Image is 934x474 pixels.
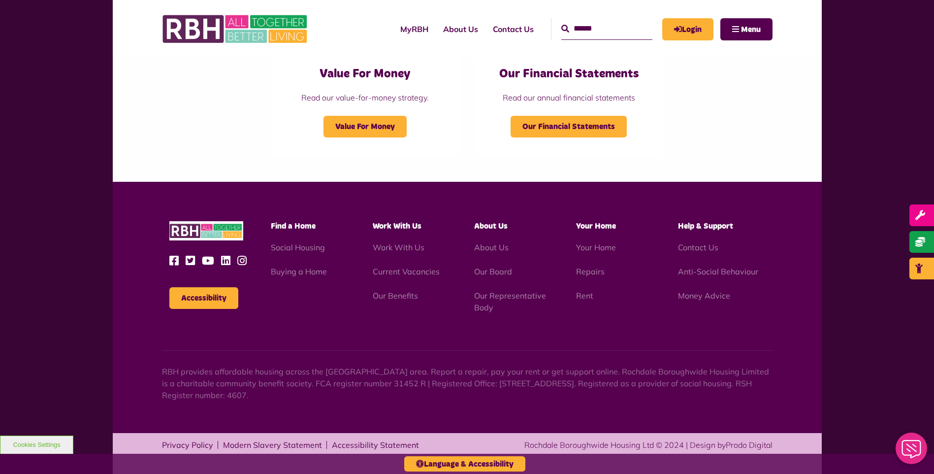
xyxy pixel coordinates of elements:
[511,116,627,137] span: Our Financial Statements
[741,26,761,34] span: Menu
[373,291,418,301] a: Our Benefits
[678,222,733,230] span: Help & Support
[271,242,325,252] a: Social Housing - open in a new tab
[474,267,512,276] a: Our Board
[373,242,424,252] a: Work With Us
[678,291,730,301] a: Money Advice
[223,441,322,449] a: Modern Slavery Statement - open in a new tab
[290,67,440,82] h3: Value For Money
[162,366,773,401] p: RBH provides affordable housing across the [GEOGRAPHIC_DATA] area. Report a repair, pay your rent...
[678,267,758,276] a: Anti-Social Behaviour
[290,92,440,103] p: Read our value-for-money strategy.
[524,439,773,451] div: Rochdale Boroughwide Housing Ltd © 2024 | Design by
[404,456,525,472] button: Language & Accessibility
[576,267,605,276] a: Repairs
[162,10,310,48] img: RBH
[494,92,644,103] p: Read our annual financial statements
[332,441,419,449] a: Accessibility Statement
[726,440,773,450] a: Prodo Digital - open in a new tab
[373,267,440,276] a: Current Vacancies
[678,242,718,252] a: Contact Us
[436,16,485,42] a: About Us
[576,291,593,301] a: Rent
[662,18,713,40] a: MyRBH
[576,242,616,252] a: Your Home
[561,18,652,39] input: Search
[474,291,546,312] a: Our Representative Body
[169,287,238,309] button: Accessibility
[474,242,509,252] a: About Us
[494,67,644,82] h3: Our Financial Statements
[162,441,213,449] a: Privacy Policy
[576,222,616,230] span: Your Home
[393,16,436,42] a: MyRBH
[373,222,421,230] span: Work With Us
[890,430,934,474] iframe: Netcall Web Assistant for live chat
[271,222,316,230] span: Find a Home
[271,267,327,276] a: Buying a Home
[720,18,773,40] button: Navigation
[474,222,508,230] span: About Us
[169,221,243,240] img: RBH
[485,16,541,42] a: Contact Us
[323,116,407,137] span: Value For Money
